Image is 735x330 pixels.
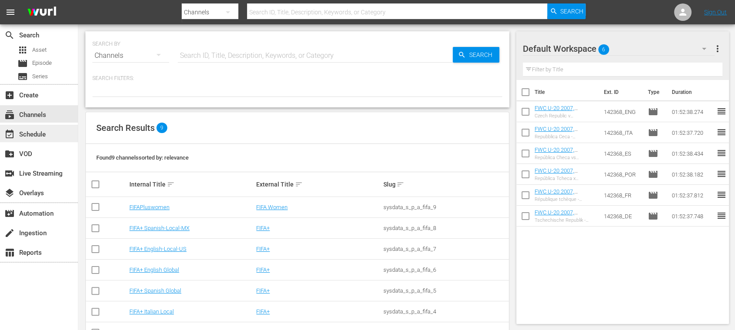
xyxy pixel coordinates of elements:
div: Repubblica Ceca - [GEOGRAPHIC_DATA] | Finale | Coppa del mondo FIFA U-20 Canada 2007™ | Match com... [535,134,597,140]
button: Search [453,47,499,63]
span: Search [560,3,583,19]
div: Tschechische Republik - [GEOGRAPHIC_DATA] | Finale | FIFA U-20-Weltmeisterschaft [GEOGRAPHIC_DATA... [535,217,597,223]
span: reorder [716,190,726,200]
a: FIFA+ [256,287,270,294]
td: 142368_FR [600,185,644,206]
span: Episode [17,58,28,69]
span: Search [4,30,15,40]
span: reorder [716,127,726,137]
div: sysdata_s_p_a_fifa_4 [383,308,507,315]
span: Episode [647,148,658,159]
span: Search Results [96,123,155,133]
span: sort [396,180,404,188]
a: FIFA+ Spanish Global [129,287,181,294]
a: FWC U-20 2007, [GEOGRAPHIC_DATA] v [GEOGRAPHIC_DATA], Final - FMR (IT) [535,126,591,152]
th: Duration [666,80,718,104]
a: FIFA+ [256,225,270,231]
span: Episode [647,169,658,180]
div: Default Workspace [523,37,715,61]
div: External Title [256,179,380,190]
a: FIFA+ [256,267,270,273]
a: Sign Out [704,9,727,16]
a: FIFA+ English Global [129,267,179,273]
th: Ext. ID [599,80,642,104]
span: Reports [4,247,15,258]
a: FWC U-20 2007, [GEOGRAPHIC_DATA] v [GEOGRAPHIC_DATA], Final - FMR (ES) [535,147,591,173]
div: Channels [92,43,169,68]
td: 01:52:37.812 [668,185,716,206]
a: FIFA+ Italian Local [129,308,174,315]
td: 142368_ITA [600,122,644,143]
a: FIFA+ Spanish-Local-MX [129,225,190,231]
span: more_vert [712,43,722,54]
a: FIFAPluswomen [129,204,169,210]
span: Automation [4,208,15,219]
img: ans4CAIJ8jUAAAAAAAAAAAAAAAAAAAAAAAAgQb4GAAAAAAAAAAAAAAAAAAAAAAAAJMjXAAAAAAAAAAAAAAAAAAAAAAAAgAT5G... [21,2,63,23]
span: Episode [647,211,658,221]
span: Episode [647,107,658,117]
td: 01:52:38.274 [668,101,716,122]
a: FWC U-20 2007, [GEOGRAPHIC_DATA] v [GEOGRAPHIC_DATA], Final - FMR (FR) [535,188,591,214]
span: Series [17,71,28,82]
a: FIFA+ [256,246,270,252]
div: sysdata_s_p_a_fifa_5 [383,287,507,294]
th: Title [535,80,599,104]
span: Episode [32,59,52,67]
span: Asset [32,46,47,54]
div: Czech Republic v [GEOGRAPHIC_DATA] | Final | FIFA U-20 World Cup [GEOGRAPHIC_DATA] 2007™ | Full M... [535,113,597,119]
div: sysdata_s_p_a_fifa_8 [383,225,507,231]
div: Slug [383,179,507,190]
span: Episode [647,190,658,200]
a: FWC U-20 2007, [GEOGRAPHIC_DATA] v [GEOGRAPHIC_DATA], Final - FMR (EN) [535,105,591,131]
span: Series [32,72,48,81]
span: 9 [156,123,167,133]
td: 01:52:38.182 [668,164,716,185]
p: Search Filters: [92,75,502,82]
a: FWC U-20 2007, [GEOGRAPHIC_DATA] v [GEOGRAPHIC_DATA], Final - FMR (DE) [535,209,591,235]
div: República Checa vs Argentina | Final | Copa Mundial Sub-20 de la FIFA [GEOGRAPHIC_DATA] 2007™ | P... [535,155,597,160]
span: Search [466,47,499,63]
span: reorder [716,210,726,221]
span: Overlays [4,188,15,198]
td: 142368_ES [600,143,644,164]
div: Internal Title [129,179,254,190]
td: 142368_ENG [600,101,644,122]
td: 142368_POR [600,164,644,185]
span: Episode [647,127,658,138]
td: 142368_DE [600,206,644,227]
div: sysdata_s_p_a_fifa_7 [383,246,507,252]
button: more_vert [712,38,722,59]
span: Live Streaming [4,168,15,179]
a: FIFA Women [256,204,288,210]
td: 01:52:37.748 [668,206,716,227]
td: 01:52:38.434 [668,143,716,164]
span: Ingestion [4,228,15,238]
span: 6 [598,40,609,59]
div: República Tcheca x Argentina | Final | Copa do Mundo Sub-20 da FIFA [GEOGRAPHIC_DATA] 2007™ | Jog... [535,176,597,181]
span: sort [167,180,175,188]
span: Channels [4,110,15,120]
button: Search [547,3,586,19]
span: Asset [17,45,28,55]
span: Found 9 channels sorted by: relevance [96,154,189,161]
span: VOD [4,149,15,159]
span: reorder [716,169,726,179]
span: menu [5,7,16,17]
span: sort [295,180,303,188]
a: FWC U-20 2007, [GEOGRAPHIC_DATA] v [GEOGRAPHIC_DATA], Final - FMR (PT) [535,167,591,193]
span: reorder [716,106,726,117]
a: FIFA+ English-Local-US [129,246,186,252]
a: FIFA+ [256,308,270,315]
div: sysdata_s_p_a_fifa_6 [383,267,507,273]
span: Schedule [4,129,15,140]
span: Create [4,90,15,100]
th: Type [642,80,666,104]
td: 01:52:37.720 [668,122,716,143]
div: sysdata_s_p_a_fifa_9 [383,204,507,210]
div: République tchèque - [GEOGRAPHIC_DATA] | Finale | Coupe du Monde U-20 de la FIFA, [GEOGRAPHIC_DAT... [535,197,597,202]
span: reorder [716,148,726,158]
